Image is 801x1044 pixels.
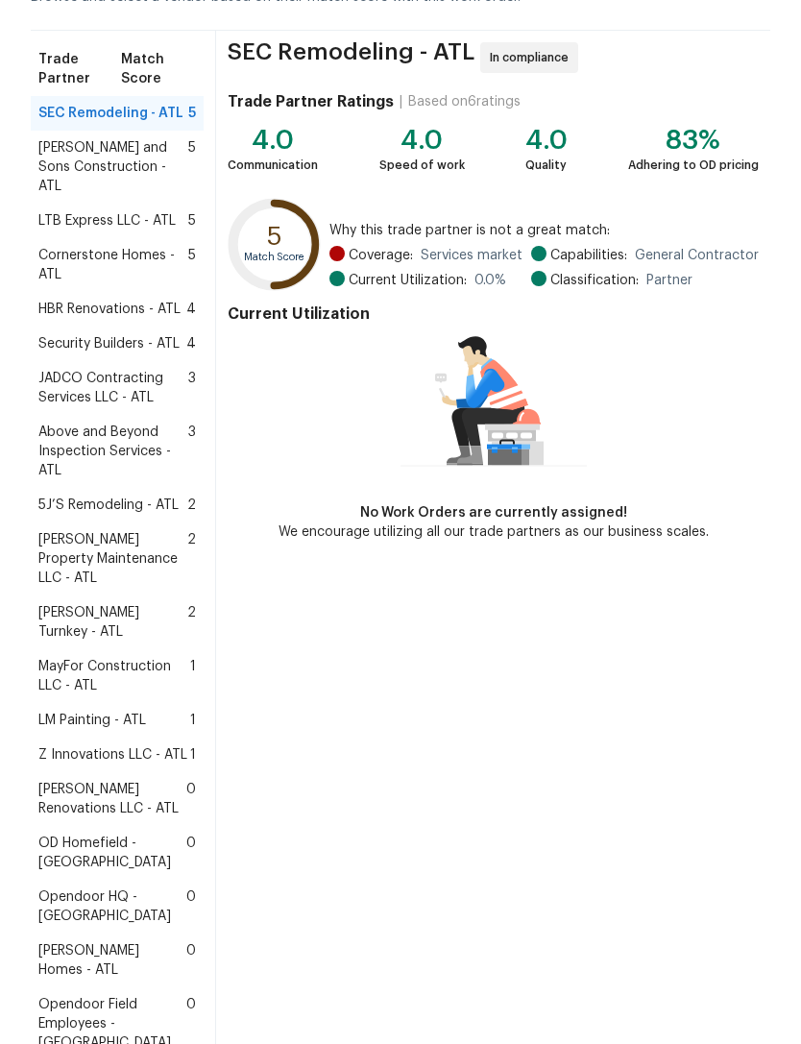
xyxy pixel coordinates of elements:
span: 3 [188,423,196,480]
div: We encourage utilizing all our trade partners as our business scales. [279,522,709,542]
span: Z Innovations LLC - ATL [38,745,187,765]
span: 2 [187,603,196,642]
span: JADCO Contracting Services LLC - ATL [38,369,188,407]
div: 4.0 [525,131,568,150]
span: Match Score [121,50,196,88]
span: 1 [190,711,196,730]
span: 5 [188,211,196,231]
span: General Contractor [635,246,759,265]
span: 2 [187,496,196,515]
span: 0.0 % [474,271,506,290]
span: [PERSON_NAME] Renovations LLC - ATL [38,780,186,818]
div: 4.0 [379,131,465,150]
span: Security Builders - ATL [38,334,180,353]
span: Above and Beyond Inspection Services - ATL [38,423,188,480]
div: Quality [525,156,568,175]
span: 5 [188,104,196,123]
span: In compliance [490,48,576,67]
text: Match Score [244,252,305,262]
div: Adhering to OD pricing [628,156,759,175]
span: 0 [186,941,196,980]
span: HBR Renovations - ATL [38,300,181,319]
span: Why this trade partner is not a great match: [329,221,759,240]
span: Coverage: [349,246,413,265]
h4: Current Utilization [228,304,759,324]
span: 4 [186,334,196,353]
span: 2 [187,530,196,588]
span: 1 [190,745,196,765]
span: 0 [186,834,196,872]
div: Speed of work [379,156,465,175]
span: Services market [421,246,522,265]
span: SEC Remodeling - ATL [228,42,474,73]
span: Capabilities: [550,246,627,265]
span: [PERSON_NAME] Property Maintenance LLC - ATL [38,530,187,588]
div: 4.0 [228,131,318,150]
span: 3 [188,369,196,407]
div: Communication [228,156,318,175]
span: [PERSON_NAME] Homes - ATL [38,941,186,980]
span: 0 [186,887,196,926]
span: Trade Partner [38,50,121,88]
div: 83% [628,131,759,150]
span: Current Utilization: [349,271,467,290]
span: LTB Express LLC - ATL [38,211,176,231]
span: Opendoor HQ - [GEOGRAPHIC_DATA] [38,887,186,926]
span: 5J’S Remodeling - ATL [38,496,179,515]
h4: Trade Partner Ratings [228,92,394,111]
span: 1 [190,657,196,695]
span: 5 [188,246,196,284]
span: 0 [186,780,196,818]
span: Partner [646,271,692,290]
span: OD Homefield - [GEOGRAPHIC_DATA] [38,834,186,872]
span: MayFor Construction LLC - ATL [38,657,190,695]
div: | [394,92,408,111]
span: 5 [188,138,196,196]
span: Cornerstone Homes - ATL [38,246,188,284]
div: No Work Orders are currently assigned! [279,503,709,522]
text: 5 [267,224,282,250]
span: Classification: [550,271,639,290]
span: SEC Remodeling - ATL [38,104,183,123]
span: LM Painting - ATL [38,711,146,730]
div: Based on 6 ratings [408,92,521,111]
span: [PERSON_NAME] Turnkey - ATL [38,603,187,642]
span: 4 [186,300,196,319]
span: [PERSON_NAME] and Sons Construction - ATL [38,138,188,196]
